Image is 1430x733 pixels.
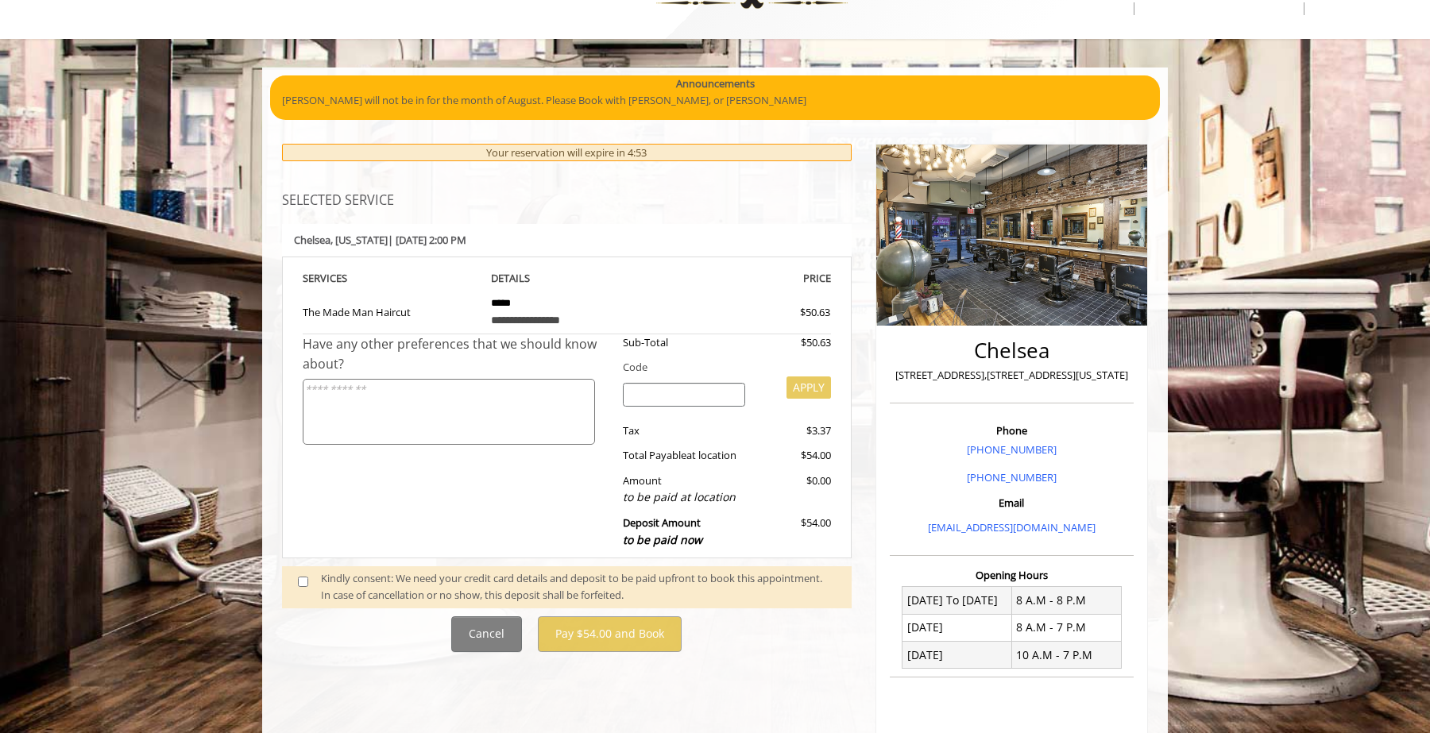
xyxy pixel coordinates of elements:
a: [EMAIL_ADDRESS][DOMAIN_NAME] [928,520,1096,534]
th: PRICE [655,269,831,287]
h3: Opening Hours [890,569,1134,581]
th: DETAILS [479,269,655,287]
a: [PHONE_NUMBER] [967,442,1057,457]
span: , [US_STATE] [330,233,388,247]
h2: Chelsea [894,339,1130,362]
div: Amount [611,473,758,507]
h3: Phone [894,425,1130,436]
div: Total Payable [611,447,758,464]
b: Deposit Amount [623,515,702,547]
button: Pay $54.00 and Book [538,616,682,652]
th: SERVICE [303,269,479,287]
td: 10 A.M - 7 P.M [1011,642,1121,669]
div: $3.37 [757,422,830,439]
div: $50.63 [743,304,830,321]
td: The Made Man Haircut [303,287,479,334]
p: [PERSON_NAME] will not be in for the month of August. Please Book with [PERSON_NAME], or [PERSON_... [282,92,1148,109]
div: Kindly consent: We need your credit card details and deposit to be paid upfront to book this appo... [321,570,836,604]
div: Your reservation will expire in 4:53 [282,144,852,162]
h3: Email [894,497,1130,508]
b: Announcements [676,75,755,92]
td: [DATE] [902,614,1012,641]
td: 8 A.M - 8 P.M [1011,587,1121,614]
div: $50.63 [757,334,830,351]
button: APPLY [786,376,831,399]
b: Chelsea | [DATE] 2:00 PM [294,233,466,247]
span: to be paid now [623,532,702,547]
a: [PHONE_NUMBER] [967,470,1057,484]
td: 8 A.M - 7 P.M [1011,614,1121,641]
div: to be paid at location [623,488,746,506]
button: Cancel [451,616,522,652]
span: S [342,271,347,285]
div: $0.00 [757,473,830,507]
p: [STREET_ADDRESS],[STREET_ADDRESS][US_STATE] [894,367,1130,384]
div: Tax [611,422,758,439]
div: $54.00 [757,447,830,464]
div: Have any other preferences that we should know about? [303,334,611,375]
h3: SELECTED SERVICE [282,194,852,208]
span: at location [686,448,736,462]
td: [DATE] To [DATE] [902,587,1012,614]
div: $54.00 [757,515,830,549]
div: Sub-Total [611,334,758,351]
div: Code [611,359,831,376]
td: [DATE] [902,642,1012,669]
